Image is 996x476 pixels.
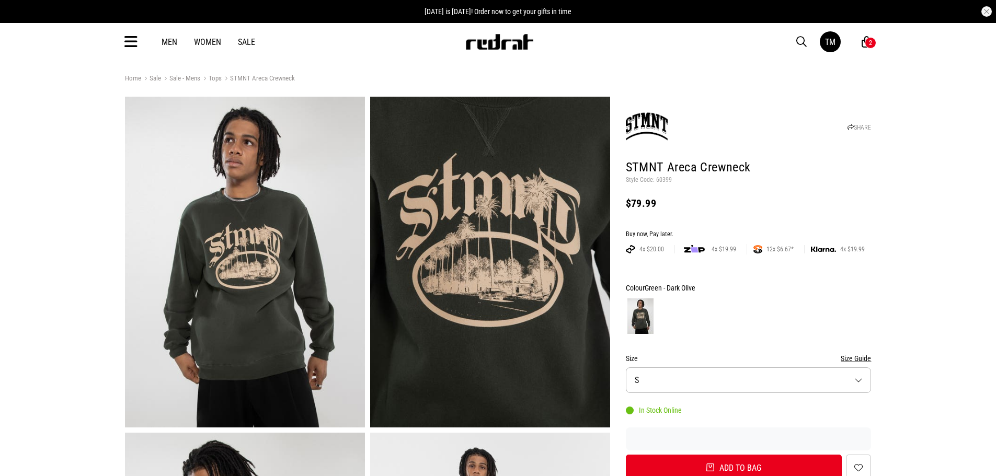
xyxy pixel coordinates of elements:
[635,245,668,253] span: 4x $20.00
[707,245,740,253] span: 4x $19.99
[811,247,836,252] img: KLARNA
[753,245,762,253] img: SPLITPAY
[626,106,668,147] img: STMNT
[627,298,654,334] img: Green - Dark Olive
[762,245,798,253] span: 12x $6.67*
[848,124,871,131] a: SHARE
[141,74,161,84] a: Sale
[836,245,869,253] span: 4x $19.99
[869,39,872,47] div: 2
[684,244,705,254] img: zip
[222,74,295,84] a: STMNT Areca Crewneck
[626,352,872,365] div: Size
[626,197,872,210] div: $79.99
[125,97,365,427] img: Stmnt Areca Crewneck in Green
[200,74,222,84] a: Tops
[370,97,610,427] img: Stmnt Areca Crewneck in Green
[626,434,872,444] iframe: Customer reviews powered by Trustpilot
[626,406,682,414] div: In Stock Online
[125,74,141,82] a: Home
[635,375,639,385] span: S
[194,37,221,47] a: Women
[238,37,255,47] a: Sale
[626,230,872,239] div: Buy now, Pay later.
[626,176,872,184] p: Style Code: 60399
[645,284,695,292] span: Green - Dark Olive
[862,37,872,48] a: 2
[825,37,835,47] div: TM
[161,74,200,84] a: Sale - Mens
[465,34,534,50] img: Redrat logo
[626,159,872,176] h1: STMNT Areca Crewneck
[162,37,177,47] a: Men
[626,282,872,294] div: Colour
[626,367,872,393] button: S
[841,352,871,365] button: Size Guide
[425,7,571,16] span: [DATE] is [DATE]! Order now to get your gifts in time
[626,245,635,253] img: AFTERPAY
